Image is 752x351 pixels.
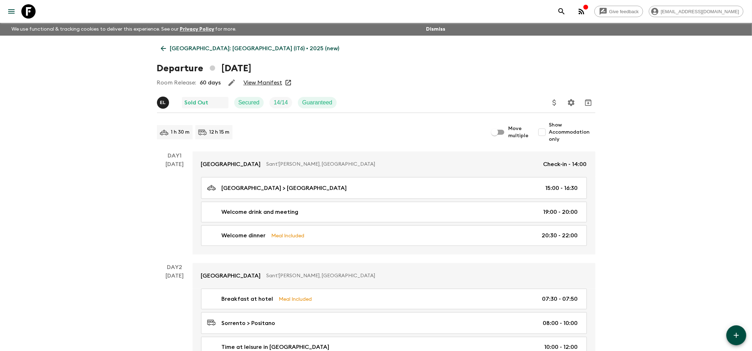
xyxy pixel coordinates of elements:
p: Sold Out [185,98,209,107]
span: Move multiple [509,125,529,139]
button: Dismiss [424,24,447,34]
button: Settings [564,96,578,110]
div: Trip Fill [269,97,292,108]
p: Sant'[PERSON_NAME], [GEOGRAPHIC_DATA] [267,161,538,168]
p: Day 2 [157,263,193,272]
button: Archive (Completed, Cancelled or Unsynced Departures only) [581,96,595,110]
p: Sorrento > Positano [222,319,275,327]
p: 07:30 - 07:50 [542,295,578,303]
p: Breakfast at hotel [222,295,273,303]
h1: Departure [DATE] [157,61,251,76]
p: Sant'[PERSON_NAME], [GEOGRAPHIC_DATA] [267,272,581,279]
p: 14 / 14 [274,98,288,107]
a: Give feedback [594,6,643,17]
a: Breakfast at hotelMeal Included07:30 - 07:50 [201,289,587,309]
p: Meal Included [279,295,312,303]
a: [GEOGRAPHIC_DATA]Sant'[PERSON_NAME], [GEOGRAPHIC_DATA] [193,263,595,289]
p: [GEOGRAPHIC_DATA]: [GEOGRAPHIC_DATA] (IT6) • 2025 (new) [170,44,340,53]
p: 19:00 - 20:00 [543,208,578,216]
p: Welcome dinner [222,231,266,240]
p: [GEOGRAPHIC_DATA] > [GEOGRAPHIC_DATA] [222,184,347,192]
span: Show Accommodation only [549,122,595,143]
p: Check-in - 14:00 [543,160,587,169]
button: Update Price, Early Bird Discount and Costs [547,96,562,110]
p: 1 h 30 m [171,129,190,136]
button: EL [157,97,170,109]
p: 60 days [200,78,221,87]
button: search adventures [554,4,569,19]
p: E L [160,100,166,105]
p: 20:30 - 22:00 [542,231,578,240]
a: View Manifest [243,79,282,86]
p: Day 1 [157,151,193,160]
p: Welcome drink and meeting [222,208,299,216]
button: menu [4,4,19,19]
p: Secured [238,98,260,107]
div: [EMAIL_ADDRESS][DOMAIN_NAME] [649,6,743,17]
span: [EMAIL_ADDRESS][DOMAIN_NAME] [657,9,743,14]
p: We use functional & tracking cookies to deliver this experience. See our for more. [9,23,240,36]
p: [GEOGRAPHIC_DATA] [201,272,261,280]
p: Guaranteed [302,98,332,107]
p: Meal Included [272,232,305,239]
a: Welcome dinnerMeal Included20:30 - 22:00 [201,225,587,246]
a: Sorrento > Positano08:00 - 10:00 [201,312,587,334]
span: Eleonora Longobardi [157,99,170,104]
a: Privacy Policy [180,27,214,32]
div: [DATE] [165,160,184,254]
a: [GEOGRAPHIC_DATA]Sant'[PERSON_NAME], [GEOGRAPHIC_DATA]Check-in - 14:00 [193,151,595,177]
span: Give feedback [605,9,643,14]
p: [GEOGRAPHIC_DATA] [201,160,261,169]
p: 08:00 - 10:00 [543,319,578,327]
a: [GEOGRAPHIC_DATA]: [GEOGRAPHIC_DATA] (IT6) • 2025 (new) [157,41,343,56]
p: Room Release: [157,78,196,87]
p: 12 h 15 m [210,129,230,136]
a: [GEOGRAPHIC_DATA] > [GEOGRAPHIC_DATA]15:00 - 16:30 [201,177,587,199]
a: Welcome drink and meeting19:00 - 20:00 [201,202,587,222]
div: Secured [234,97,264,108]
p: 15:00 - 16:30 [546,184,578,192]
